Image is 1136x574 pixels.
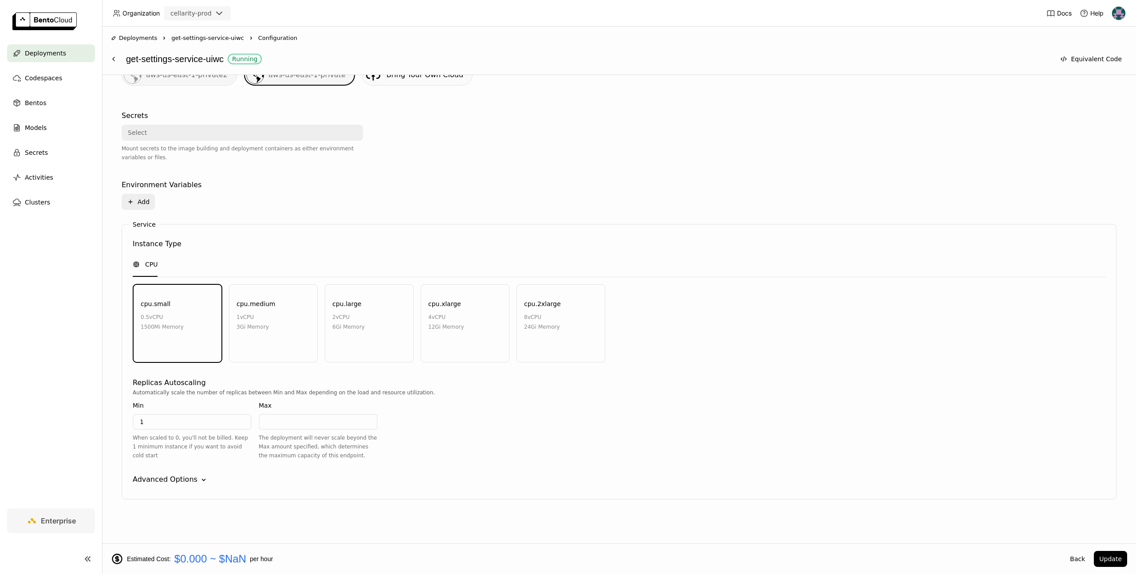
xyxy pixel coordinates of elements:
[7,193,95,211] a: Clusters
[133,221,156,228] label: Service
[7,119,95,137] a: Models
[122,194,155,210] button: Add
[122,64,237,86] div: aws-us-east-1-private2
[133,388,1105,397] div: Automatically scale the number of replicas between Min and Max depending on the load and resource...
[146,71,228,79] span: aws-us-east-1-private2
[1065,551,1090,567] button: Back
[133,474,1105,485] div: Advanced Options
[7,144,95,161] a: Secrets
[325,284,414,362] div: cpu.large2vCPU6Gi Memory
[25,98,46,108] span: Bentos
[7,44,95,62] a: Deployments
[1055,51,1127,67] button: Equivalent Code
[258,34,297,43] span: Configuration
[7,94,95,112] a: Bentos
[25,48,66,59] span: Deployments
[1057,9,1072,17] span: Docs
[25,172,53,183] span: Activities
[133,284,222,362] div: cpu.small0.5vCPU1500Mi Memory
[111,34,1127,43] nav: Breadcrumbs navigation
[25,122,47,133] span: Models
[524,322,560,332] div: 24Gi Memory
[268,71,346,79] span: aws-us-east-1-private
[517,284,605,362] div: cpu.2xlarge8vCPU24Gi Memory
[145,260,158,269] span: CPU
[133,239,181,249] div: Instance Type
[332,322,365,332] div: 6Gi Memory
[1080,9,1104,18] div: Help
[7,508,95,533] a: Enterprise
[7,69,95,87] a: Codespaces
[332,299,361,309] div: cpu.large
[161,35,168,42] svg: Right
[122,180,201,190] div: Environment Variables
[229,284,318,362] div: cpu.medium1vCPU3Gi Memory
[259,401,272,410] div: Max
[128,128,147,137] div: Select
[170,9,212,18] div: cellarity-prod
[127,198,134,205] svg: Plus
[171,34,244,43] span: get-settings-service-uiwc
[1090,9,1104,17] span: Help
[1112,7,1125,20] img: Ragy
[41,516,76,525] span: Enterprise
[174,553,246,565] span: $0.000 ~ $NaN
[25,73,62,83] span: Codespaces
[1094,551,1127,567] button: Update
[237,312,269,322] div: 1 vCPU
[332,312,365,322] div: 2 vCPU
[421,284,509,362] div: cpu.xlarge4vCPU12Gi Memory
[133,474,197,485] div: Advanced Options
[7,169,95,186] a: Activities
[524,312,560,322] div: 8 vCPU
[133,377,206,388] div: Replicas Autoscaling
[244,64,355,86] div: aws-us-east-1-private
[122,144,363,162] div: Mount secrets to the image building and deployment containers as either environment variables or ...
[133,401,144,410] div: Min
[1046,9,1072,18] a: Docs
[25,197,50,208] span: Clusters
[237,299,275,309] div: cpu.medium
[25,147,48,158] span: Secrets
[133,433,252,460] div: When scaled to 0, you'll not be billed. Keep 1 minimum instance if you want to avoid cold start
[111,34,157,43] div: Deployments
[259,433,378,460] div: The deployment will never scale beyond the Max amount specified, which determines the maximum cap...
[122,110,148,121] div: Secrets
[362,64,473,86] a: Bring Your Own Cloud
[237,322,269,332] div: 3Gi Memory
[141,322,184,332] div: 1500Mi Memory
[122,9,160,17] span: Organization
[12,12,77,30] img: logo
[428,312,464,322] div: 4 vCPU
[126,51,1050,67] div: get-settings-service-uiwc
[248,35,255,42] svg: Right
[141,312,184,322] div: 0.5 vCPU
[111,553,1061,565] div: Estimated Cost: per hour
[387,71,463,79] span: Bring Your Own Cloud
[524,299,561,309] div: cpu.2xlarge
[428,299,461,309] div: cpu.xlarge
[199,476,208,484] svg: Down
[232,55,257,63] div: Running
[141,299,170,309] div: cpu.small
[428,322,464,332] div: 12Gi Memory
[119,34,157,43] span: Deployments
